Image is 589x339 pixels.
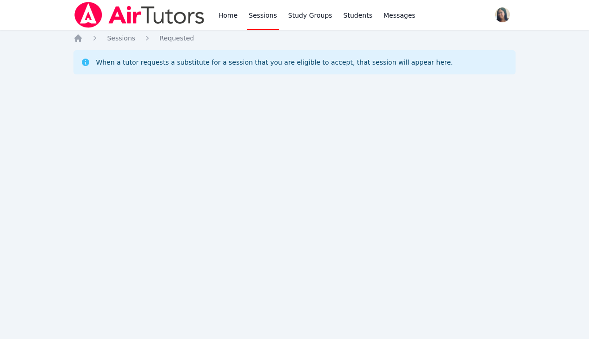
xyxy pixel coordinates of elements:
[159,34,194,42] span: Requested
[107,33,135,43] a: Sessions
[73,33,515,43] nav: Breadcrumb
[384,11,416,20] span: Messages
[159,33,194,43] a: Requested
[96,58,453,67] div: When a tutor requests a substitute for a session that you are eligible to accept, that session wi...
[73,2,205,28] img: Air Tutors
[107,34,135,42] span: Sessions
